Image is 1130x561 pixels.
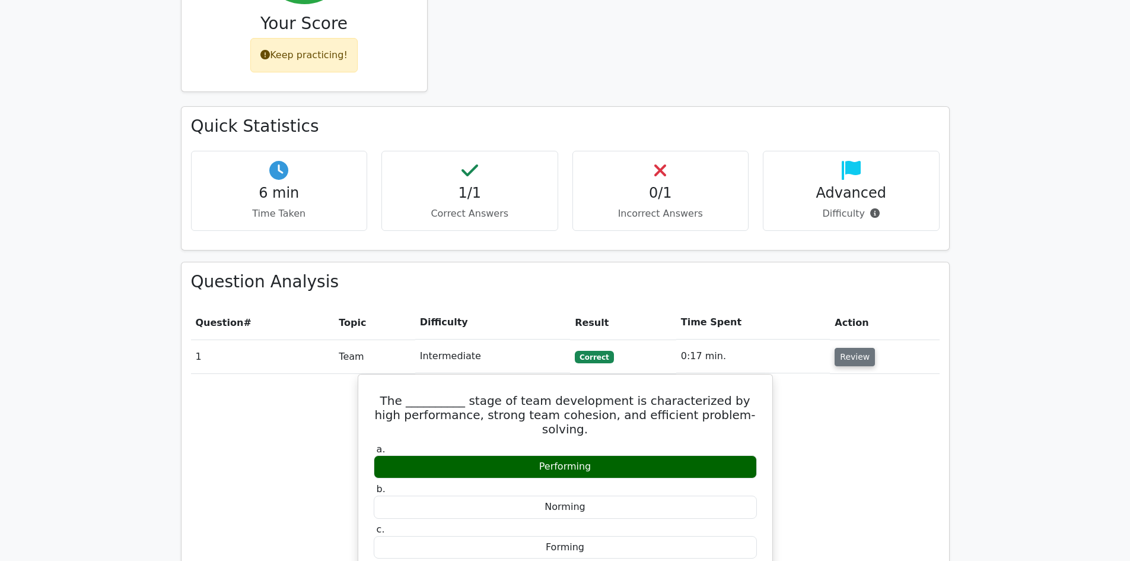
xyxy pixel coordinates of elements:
td: 0:17 min. [676,340,830,373]
th: Difficulty [415,306,570,340]
span: Correct [575,351,613,363]
h4: 1/1 [391,185,548,202]
div: Keep practicing! [250,38,358,72]
th: Time Spent [676,306,830,340]
div: Performing [374,455,757,478]
h3: Question Analysis [191,272,940,292]
span: b. [377,483,386,495]
p: Difficulty [773,207,930,221]
td: 1 [191,340,335,373]
h4: 0/1 [582,185,739,202]
span: Question [196,317,244,328]
h4: 6 min [201,185,358,202]
p: Incorrect Answers [582,207,739,221]
td: Team [334,340,415,373]
th: Topic [334,306,415,340]
button: Review [835,348,875,366]
div: Norming [374,496,757,519]
h4: Advanced [773,185,930,202]
h5: The __________ stage of team development is characterized by high performance, strong team cohesi... [373,394,758,436]
p: Time Taken [201,207,358,221]
div: Forming [374,536,757,559]
th: Result [570,306,676,340]
span: c. [377,524,385,535]
th: Action [830,306,939,340]
h3: Quick Statistics [191,116,940,137]
td: Intermediate [415,340,570,373]
th: # [191,306,335,340]
p: Correct Answers [391,207,548,221]
span: a. [377,443,386,455]
h3: Your Score [191,14,418,34]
